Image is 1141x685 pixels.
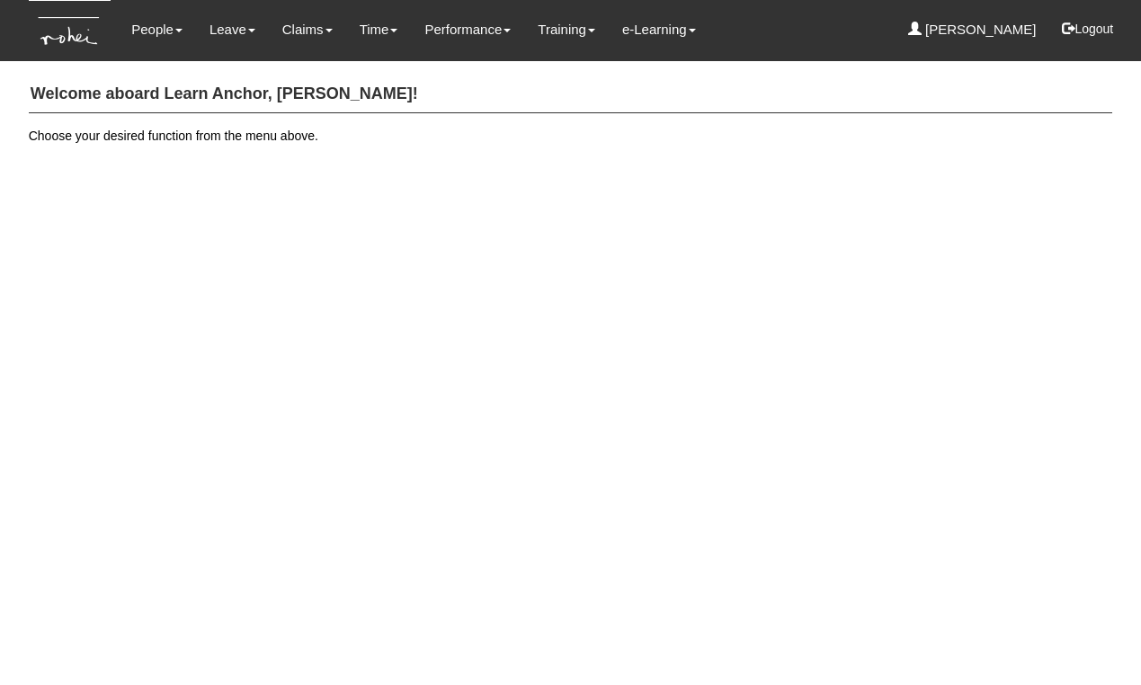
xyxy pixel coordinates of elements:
h4: Welcome aboard Learn Anchor, [PERSON_NAME]! [29,76,1113,113]
p: Choose your desired function from the menu above. [29,127,1113,145]
a: People [131,9,183,50]
a: e-Learning [622,9,696,50]
a: [PERSON_NAME] [908,9,1037,50]
iframe: chat widget [1065,613,1123,667]
a: Time [360,9,398,50]
a: Claims [282,9,333,50]
img: KTs7HI1dOZG7tu7pUkOpGGQAiEQAiEQAj0IhBB1wtXDg6BEAiBEAiBEAiB4RGIoBtemSRFIRACIRACIRACIdCLQARdL1w5OAR... [29,1,111,61]
button: Logout [1049,7,1126,50]
a: Performance [424,9,511,50]
a: Training [538,9,595,50]
a: Leave [209,9,255,50]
